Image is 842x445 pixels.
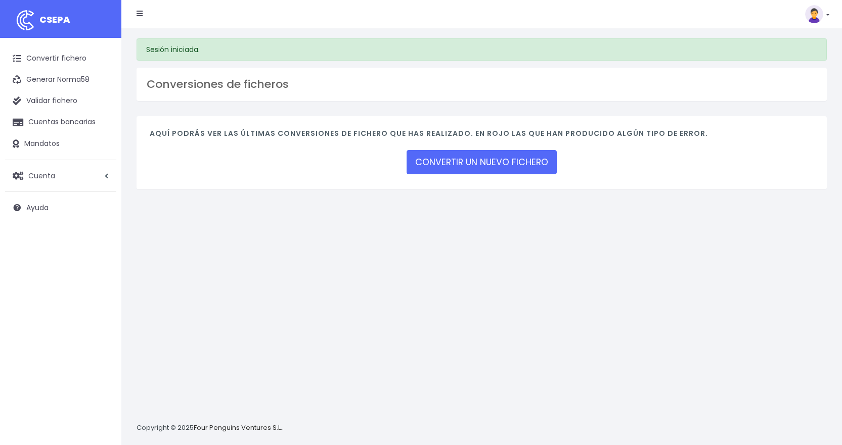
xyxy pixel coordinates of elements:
[26,203,49,213] span: Ayuda
[5,48,116,69] a: Convertir fichero
[137,423,284,433] p: Copyright © 2025 .
[137,38,827,61] div: Sesión iniciada.
[150,129,814,143] h4: Aquí podrás ver las últimas conversiones de fichero que has realizado. En rojo las que han produc...
[407,150,557,174] a: CONVERTIR UN NUEVO FICHERO
[5,133,116,155] a: Mandatos
[147,78,817,91] h3: Conversiones de ficheros
[5,197,116,218] a: Ayuda
[13,8,38,33] img: logo
[5,165,116,186] a: Cuenta
[5,69,116,90] a: Generar Norma58
[39,13,70,26] span: CSEPA
[28,170,55,180] span: Cuenta
[5,90,116,112] a: Validar fichero
[5,112,116,133] a: Cuentas bancarias
[805,5,823,23] img: profile
[194,423,282,432] a: Four Penguins Ventures S.L.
